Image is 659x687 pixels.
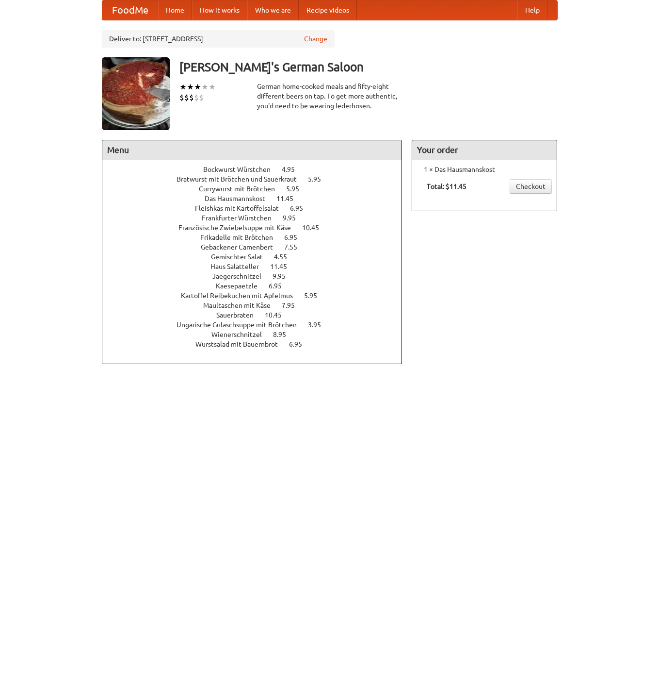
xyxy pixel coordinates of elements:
a: Französische Zwiebelsuppe mit Käse 10.45 [178,224,337,232]
a: Ungarische Gulaschsuppe mit Brötchen 3.95 [177,321,339,329]
span: 4.55 [274,253,297,261]
li: $ [189,92,194,103]
a: FoodMe [102,0,158,20]
b: Total: $11.45 [427,183,466,190]
a: How it works [192,0,247,20]
span: Currywurst mit Brötchen [199,185,285,193]
li: $ [194,92,199,103]
span: Sauerbraten [216,311,263,319]
span: 7.95 [282,302,305,309]
span: Frankfurter Würstchen [202,214,281,222]
a: Das Hausmannskost 11.45 [205,195,311,202]
li: ★ [194,82,201,92]
a: Wienerschnitzel 8.95 [211,331,304,338]
span: Maultaschen mit Käse [203,302,280,309]
a: Currywurst mit Brötchen 5.95 [199,185,317,193]
span: 11.45 [270,263,297,270]
a: Who we are [247,0,299,20]
span: 8.95 [273,331,296,338]
span: 3.95 [308,321,331,329]
span: Wienerschnitzel [211,331,272,338]
h4: Your order [412,140,557,160]
a: Recipe videos [299,0,357,20]
a: Sauerbraten 10.45 [216,311,300,319]
a: Jaegerschnitzel 9.95 [212,272,304,280]
a: Kartoffel Reibekuchen mit Apfelmus 5.95 [181,292,335,300]
h4: Menu [102,140,402,160]
a: Change [304,34,327,44]
h3: [PERSON_NAME]'s German Saloon [179,57,558,77]
li: ★ [187,82,194,92]
span: Bockwurst Würstchen [203,166,280,173]
span: Gemischter Salat [211,253,273,261]
a: Bratwurst mit Brötchen und Sauerkraut 5.95 [177,175,339,183]
span: Kaesepaetzle [216,282,267,290]
span: 11.45 [276,195,303,202]
a: Maultaschen mit Käse 7.95 [203,302,313,309]
span: Wurstsalad mit Bauernbrot [195,340,288,348]
span: Gebackener Camenbert [201,243,283,251]
a: Frikadelle mit Brötchen 6.95 [200,234,315,241]
li: ★ [179,82,187,92]
li: ★ [201,82,209,92]
li: $ [184,92,189,103]
span: 10.45 [302,224,329,232]
li: ★ [209,82,216,92]
span: 6.95 [290,204,313,212]
a: Kaesepaetzle 6.95 [216,282,300,290]
span: 4.95 [282,166,305,173]
a: Fleishkas mit Kartoffelsalat 6.95 [195,204,321,212]
span: Französische Zwiebelsuppe mit Käse [178,224,301,232]
span: Fleishkas mit Kartoffelsalat [195,204,289,212]
span: 5.95 [286,185,309,193]
a: Home [158,0,192,20]
span: 6.95 [289,340,312,348]
span: Das Hausmannskost [205,195,275,202]
li: $ [179,92,184,103]
span: Jaegerschnitzel [212,272,271,280]
span: Haus Salatteller [210,263,269,270]
span: 9.95 [273,272,295,280]
a: Help [517,0,547,20]
a: Checkout [510,179,552,194]
div: Deliver to: [STREET_ADDRESS] [102,30,335,48]
span: Bratwurst mit Brötchen und Sauerkraut [177,175,306,183]
a: Haus Salatteller 11.45 [210,263,305,270]
span: 6.95 [269,282,291,290]
a: Bockwurst Würstchen 4.95 [203,166,313,173]
a: Wurstsalad mit Bauernbrot 6.95 [195,340,320,348]
span: 5.95 [308,175,331,183]
a: Gemischter Salat 4.55 [211,253,305,261]
span: 10.45 [265,311,291,319]
a: Gebackener Camenbert 7.55 [201,243,315,251]
span: 7.55 [284,243,307,251]
span: 9.95 [283,214,305,222]
span: 5.95 [304,292,327,300]
span: Frikadelle mit Brötchen [200,234,283,241]
span: Kartoffel Reibekuchen mit Apfelmus [181,292,303,300]
img: angular.jpg [102,57,170,130]
a: Frankfurter Würstchen 9.95 [202,214,314,222]
li: 1 × Das Hausmannskost [417,165,552,174]
span: Ungarische Gulaschsuppe mit Brötchen [177,321,306,329]
div: German home-cooked meals and fifty-eight different beers on tap. To get more authentic, you'd nee... [257,82,402,111]
li: $ [199,92,204,103]
span: 6.95 [284,234,307,241]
